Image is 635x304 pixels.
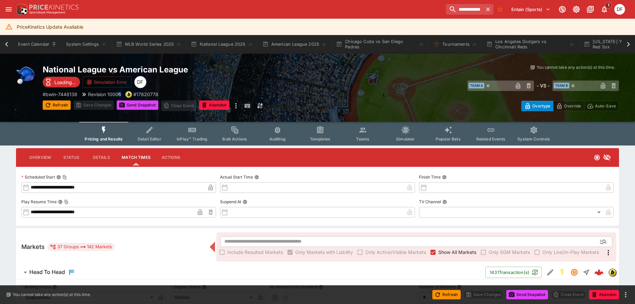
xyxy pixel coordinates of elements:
span: System Controls [517,136,550,141]
button: Finish Time [442,175,447,180]
button: Overtype [521,101,553,111]
span: Mark an event as closed and abandoned. [199,101,229,108]
button: Number of Winners [457,285,462,289]
span: Related Events [476,136,505,141]
button: Copy To Clipboard [64,200,69,204]
button: Betting Status [52,285,57,289]
span: Auditing [269,136,286,141]
img: PriceKinetics [29,5,79,10]
button: Refresh [43,100,71,110]
span: Only Markets with Liability [295,249,353,256]
span: Only Active/Visible Markets [365,249,426,256]
button: Play Resume TimeCopy To Clipboard [58,200,63,204]
button: MLB World Series 2025 [112,35,186,54]
button: No Bookmarks [495,4,505,15]
button: Override [553,101,584,111]
img: baseball.png [16,64,37,86]
span: Teams [356,136,369,141]
span: Simulator [396,136,415,141]
button: open drawer [3,3,15,15]
button: Status [56,149,86,166]
svg: Hidden [603,154,611,162]
button: more [232,100,240,111]
svg: Closed [594,154,600,161]
span: Detail Editor [138,136,161,141]
span: Bulk Actions [222,136,247,141]
svg: More [604,249,612,257]
button: Abandon [589,290,619,299]
span: Only Live/In-Play Markets [542,249,599,256]
span: Team A [469,83,484,88]
button: David Foster [612,2,627,17]
button: National League 2025 [187,35,257,54]
img: Sportsbook Management [29,11,65,14]
p: Override [564,102,581,109]
button: Send Snapshot [506,290,548,299]
p: Play Resume Time [21,199,57,205]
button: Suspended [568,266,580,278]
div: Start From [521,101,619,111]
p: Revision 10006 [88,91,121,98]
button: Connected to PK [556,3,568,15]
button: SGM Enabled [556,266,568,278]
button: Match Times [116,149,156,166]
input: search [446,4,483,15]
svg: Suspended [570,268,578,276]
button: Chicago Cubs vs San Diego Padres [332,35,428,54]
div: Event type filters [79,122,555,145]
button: All Winners Full-Dividend [319,285,323,289]
span: Popular Bets [436,136,461,141]
button: Event Calendar [14,35,61,54]
button: TV Channel [442,200,447,204]
a: cdca8a33-33aa-41fd-8120-15b3a3b2bdb6 [592,266,606,279]
p: Actual Start Time [220,174,253,180]
button: Head To Head [16,266,485,279]
button: System Settings [62,35,110,54]
button: Simulation Error [83,76,132,88]
span: 1 [605,2,612,9]
div: PriceKinetics Update Available [17,21,83,33]
h5: Markets [21,243,45,251]
button: 1431Transaction(s) [485,267,542,278]
button: Edit Detail [544,266,556,278]
p: Number of Winners [419,284,456,290]
span: InPlay™ Trading [177,136,207,141]
button: Open [597,236,609,248]
button: Abandon [199,100,229,110]
button: Refresh [432,290,460,299]
p: Copy To Clipboard [43,91,77,98]
span: Pricing and Results [85,136,123,141]
h2: Copy To Clipboard [43,64,331,75]
button: Tournaments [429,35,481,54]
span: Team B [554,83,569,88]
p: You cannot take any action(s) at this time. [13,292,91,298]
button: Details [86,149,116,166]
button: Straight [580,266,592,278]
div: David Foster [614,4,625,15]
span: Templates [310,136,330,141]
button: more [622,291,630,299]
img: logo-cerberus--red.svg [594,268,604,277]
button: Actual Start Time [254,175,259,180]
button: American League 2025 [258,35,331,54]
button: Select Tenant [507,4,554,15]
span: Include Resulted Markets [227,249,283,256]
div: 37 Groups 142 Markets [50,243,112,251]
button: Overview [24,149,56,166]
div: bwin [125,91,132,98]
p: Display Status [170,284,201,290]
button: Suspend At [243,200,247,204]
p: All Winners Full-Dividend [270,284,317,290]
span: Mark an event as closed and abandoned. [589,291,619,297]
button: Scheduled StartCopy To Clipboard [56,175,61,180]
p: Scheduled Start [21,174,55,180]
img: bwin [609,269,616,276]
img: PriceKinetics Logo [15,3,28,16]
button: Send Snapshot [117,100,158,110]
button: Display Status [202,285,207,289]
h6: - VS - [537,82,550,89]
button: Toggle light/dark mode [570,3,582,15]
span: Show All Markets [438,249,476,256]
button: Auto-Save [584,101,619,111]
